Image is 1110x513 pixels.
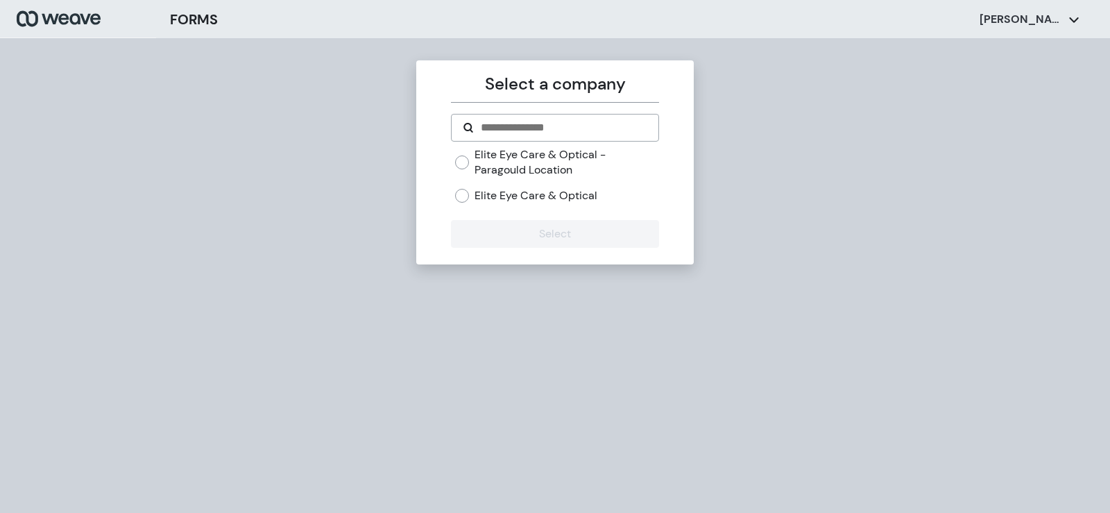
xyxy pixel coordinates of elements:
[980,12,1063,27] p: [PERSON_NAME]
[475,147,658,177] label: Elite Eye Care & Optical - Paragould Location
[479,119,647,136] input: Search
[451,72,658,96] p: Select a company
[475,188,597,203] label: Elite Eye Care & Optical
[170,9,218,30] h3: FORMS
[451,220,658,248] button: Select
